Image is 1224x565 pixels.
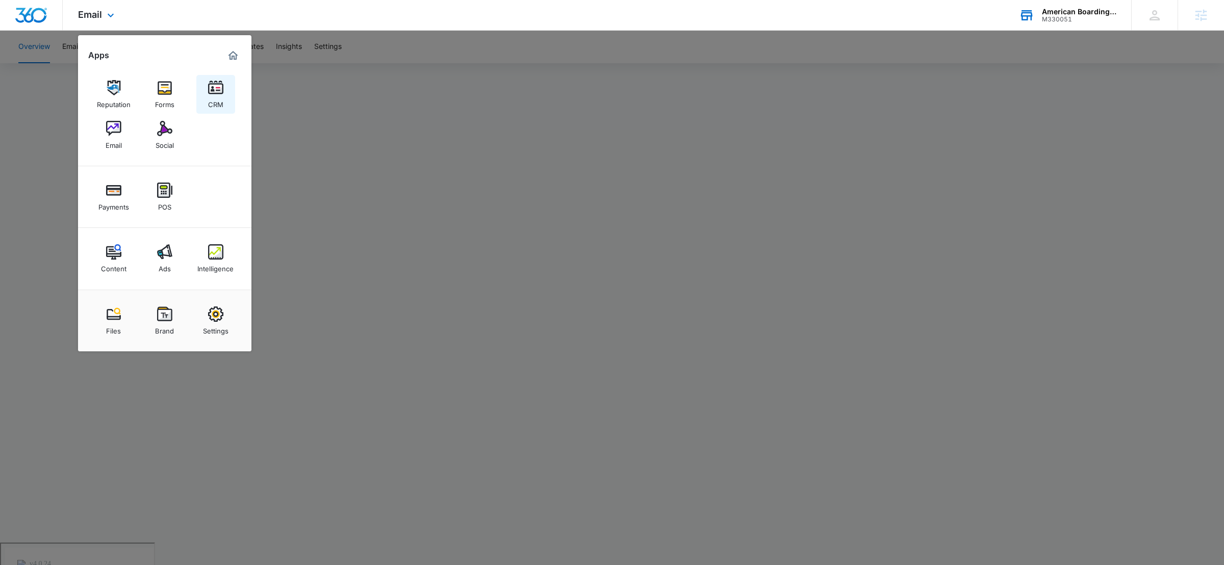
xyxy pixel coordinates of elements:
[94,301,133,340] a: Files
[28,59,36,67] img: tab_domain_overview_orange.svg
[27,27,112,35] div: Domain: [DOMAIN_NAME]
[145,239,184,278] a: Ads
[1042,16,1116,23] div: account id
[101,59,110,67] img: tab_keywords_by_traffic_grey.svg
[101,260,126,273] div: Content
[225,47,241,64] a: Marketing 360® Dashboard
[145,116,184,155] a: Social
[16,27,24,35] img: website_grey.svg
[88,50,109,60] h2: Apps
[39,60,91,67] div: Domain Overview
[159,260,171,273] div: Ads
[145,177,184,216] a: POS
[78,9,102,20] span: Email
[98,198,129,211] div: Payments
[196,75,235,114] a: CRM
[158,198,171,211] div: POS
[94,239,133,278] a: Content
[1042,8,1116,16] div: account name
[94,75,133,114] a: Reputation
[113,60,172,67] div: Keywords by Traffic
[29,16,50,24] div: v 4.0.24
[208,95,223,109] div: CRM
[196,239,235,278] a: Intelligence
[196,301,235,340] a: Settings
[155,95,174,109] div: Forms
[94,177,133,216] a: Payments
[155,322,174,335] div: Brand
[106,322,121,335] div: Files
[203,322,228,335] div: Settings
[145,301,184,340] a: Brand
[156,136,174,149] div: Social
[16,16,24,24] img: logo_orange.svg
[197,260,234,273] div: Intelligence
[106,136,122,149] div: Email
[94,116,133,155] a: Email
[97,95,131,109] div: Reputation
[145,75,184,114] a: Forms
